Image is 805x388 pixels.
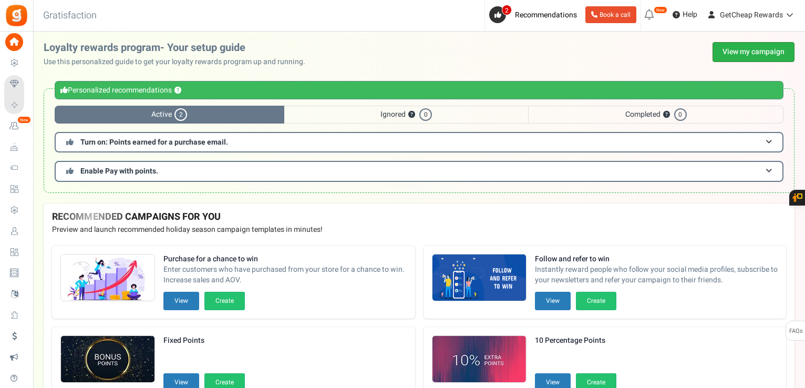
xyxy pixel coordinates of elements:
[32,5,108,26] h3: Gratisfaction
[535,292,571,310] button: View
[408,111,415,118] button: ?
[55,106,284,124] span: Active
[654,6,667,14] em: New
[52,212,786,222] h4: RECOMMENDED CAMPAIGNS FOR YOU
[489,6,581,23] a: 2 Recommendations
[528,106,783,124] span: Completed
[17,116,31,124] em: New
[535,264,778,285] span: Instantly reward people who follow your social media profiles, subscribe to your newsletters and ...
[44,57,314,67] p: Use this personalized guide to get your loyalty rewards program up and running.
[668,6,701,23] a: Help
[713,42,794,62] a: View my campaign
[163,264,407,285] span: Enter customers who have purchased from your store for a chance to win. Increase sales and AOV.
[432,254,526,302] img: Recommended Campaigns
[663,111,670,118] button: ?
[674,108,687,121] span: 0
[789,321,803,341] span: FAQs
[52,224,786,235] p: Preview and launch recommended holiday season campaign templates in minutes!
[502,5,512,15] span: 2
[163,292,199,310] button: View
[163,254,407,264] strong: Purchase for a chance to win
[55,81,783,99] div: Personalized recommendations
[5,4,28,27] img: Gratisfaction
[163,335,245,346] strong: Fixed Points
[61,336,154,383] img: Recommended Campaigns
[80,137,228,148] span: Turn on: Points earned for a purchase email.
[535,335,616,346] strong: 10 Percentage Points
[535,254,778,264] strong: Follow and refer to win
[4,117,28,135] a: New
[576,292,616,310] button: Create
[204,292,245,310] button: Create
[432,336,526,383] img: Recommended Campaigns
[44,42,314,54] h2: Loyalty rewards program- Your setup guide
[515,9,577,21] span: Recommendations
[174,108,187,121] span: 2
[284,106,529,124] span: Ignored
[419,108,432,121] span: 0
[720,9,783,21] span: GetCheap Rewards
[680,9,697,20] span: Help
[61,254,154,302] img: Recommended Campaigns
[80,166,158,177] span: Enable Pay with points.
[174,87,181,94] button: ?
[585,6,636,23] a: Book a call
